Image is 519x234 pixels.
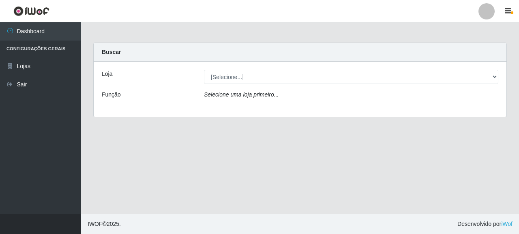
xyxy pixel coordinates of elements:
i: Selecione uma loja primeiro... [204,91,279,98]
span: Desenvolvido por [457,220,513,228]
strong: Buscar [102,49,121,55]
label: Função [102,90,121,99]
span: IWOF [88,221,103,227]
a: iWof [501,221,513,227]
span: © 2025 . [88,220,121,228]
img: CoreUI Logo [13,6,49,16]
label: Loja [102,70,112,78]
